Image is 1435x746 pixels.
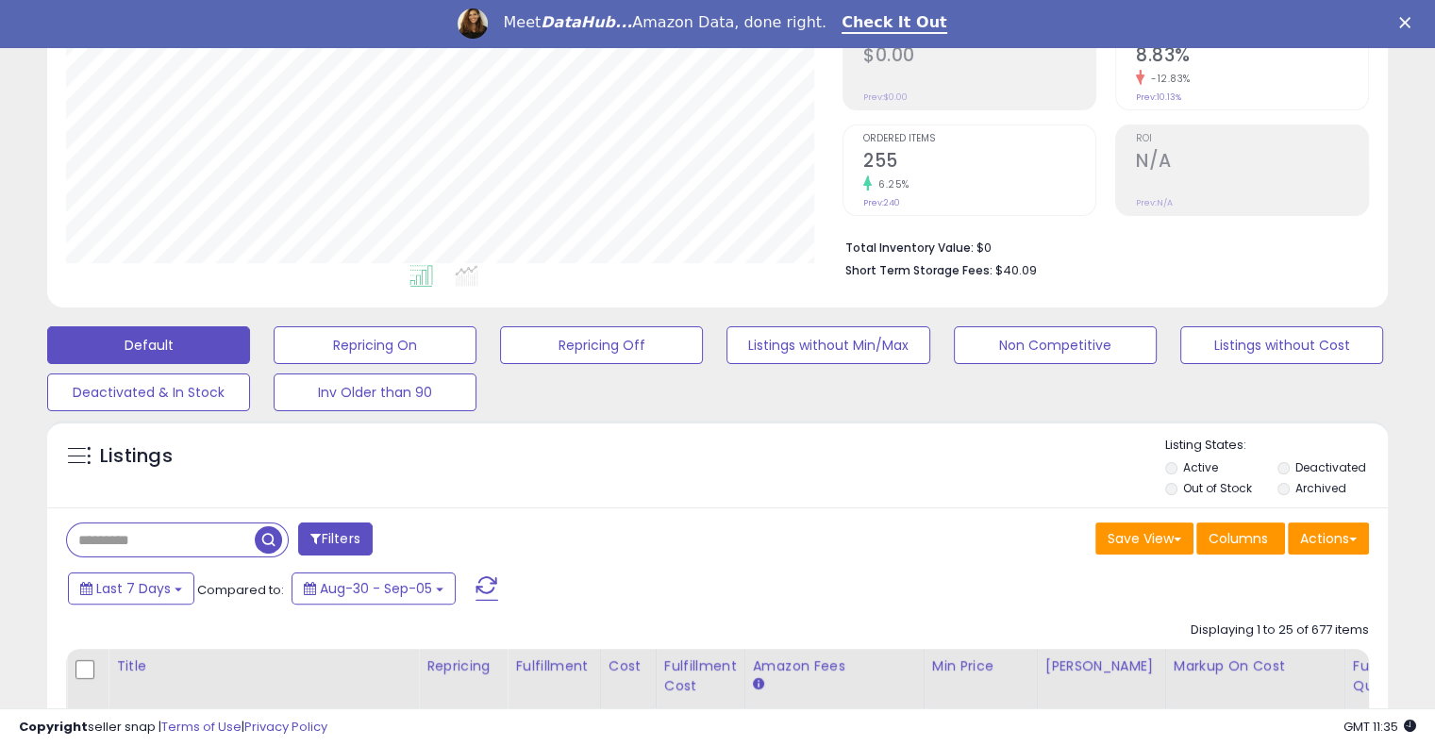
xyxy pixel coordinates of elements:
label: Out of Stock [1183,480,1252,496]
div: Fulfillment Cost [664,656,737,696]
small: 6.25% [872,177,909,191]
div: Markup on Cost [1174,656,1337,676]
span: Columns [1209,529,1268,548]
label: Archived [1294,480,1345,496]
a: Check It Out [842,13,947,34]
a: Terms of Use [161,718,242,736]
button: Inv Older than 90 [274,373,476,411]
th: The percentage added to the cost of goods (COGS) that forms the calculator for Min & Max prices. [1165,649,1344,723]
small: Prev: N/A [1136,197,1173,208]
a: Privacy Policy [244,718,327,736]
b: Total Inventory Value: [845,240,974,256]
div: [PERSON_NAME] [1045,656,1158,676]
button: Deactivated & In Stock [47,373,250,411]
div: Title [116,656,410,676]
label: Deactivated [1294,459,1365,475]
label: Active [1183,459,1218,475]
li: $0 [845,235,1355,257]
span: $40.09 [995,261,1037,279]
div: Amazon Fees [753,656,916,676]
div: Displaying 1 to 25 of 677 items [1191,622,1369,639]
div: seller snap | | [19,719,327,737]
span: ROI [1136,134,1368,144]
button: Repricing On [274,326,476,364]
button: Repricing Off [500,326,703,364]
h5: Listings [100,443,173,470]
h2: 255 [863,150,1095,175]
div: Repricing [426,656,499,676]
div: Fulfillable Quantity [1353,656,1418,696]
div: Meet Amazon Data, done right. [503,13,826,32]
button: Listings without Cost [1180,326,1383,364]
div: Cost [609,656,648,676]
button: Last 7 Days [68,572,194,605]
small: Prev: $0.00 [863,91,908,103]
span: Ordered Items [863,134,1095,144]
div: Close [1399,17,1418,28]
p: Listing States: [1165,437,1388,455]
i: DataHub... [541,13,632,31]
small: Prev: 240 [863,197,900,208]
button: Actions [1288,522,1369,555]
span: Last 7 Days [96,579,171,598]
span: Compared to: [197,581,284,599]
div: Min Price [932,656,1029,676]
small: Amazon Fees. [753,676,764,693]
small: Prev: 10.13% [1136,91,1181,103]
h2: N/A [1136,150,1368,175]
h2: 8.83% [1136,44,1368,70]
button: Aug-30 - Sep-05 [292,572,456,605]
div: Fulfillment [515,656,592,676]
b: Short Term Storage Fees: [845,262,993,278]
small: -12.83% [1144,72,1191,86]
span: 2025-09-13 11:35 GMT [1343,718,1416,736]
button: Default [47,326,250,364]
h2: $0.00 [863,44,1095,70]
strong: Copyright [19,718,88,736]
span: Aug-30 - Sep-05 [320,579,432,598]
img: Profile image for Georgie [458,8,488,39]
button: Filters [298,522,372,555]
button: Save View [1095,522,1193,555]
button: Non Competitive [954,326,1157,364]
button: Columns [1196,522,1285,555]
button: Listings without Min/Max [726,326,929,364]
